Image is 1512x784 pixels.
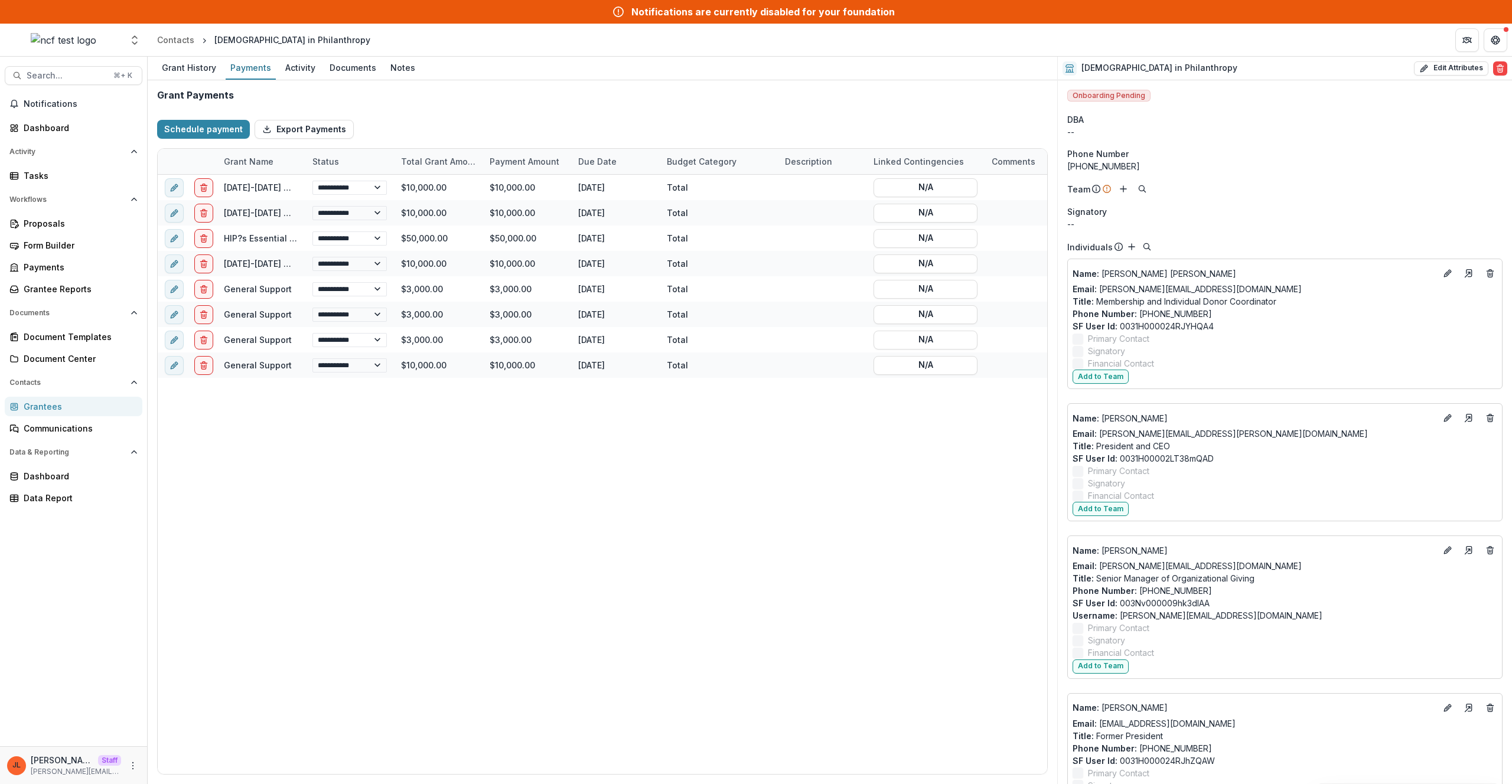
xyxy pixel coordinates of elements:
a: Go to contact [1459,409,1478,427]
div: Notes [386,59,420,76]
div: Budget Category [660,155,744,168]
div: $50,000.00 [394,226,483,251]
span: Data & Reporting [9,448,126,456]
div: Documents [325,59,381,76]
p: President and CEO [1073,440,1497,452]
button: Edit [1441,543,1455,557]
div: [DATE] [571,302,660,327]
button: Add [1125,240,1139,254]
button: delete [194,356,213,375]
div: [DATE] [571,352,660,378]
a: Dashboard [5,118,142,138]
div: Total [667,359,688,371]
button: Search [1140,240,1154,254]
a: Payments [5,257,142,277]
div: Grant Name [217,155,281,168]
span: Title : [1073,573,1094,583]
p: Membership and Individual Donor Coordinator [1073,295,1497,308]
button: Open Activity [5,142,142,161]
span: Signatory [1088,634,1125,646]
button: Add to Team [1073,659,1129,674]
div: Comments [985,155,1042,168]
span: SF User Id : [1073,321,1117,331]
button: N/A [874,305,977,324]
img: ncf test logo [31,33,96,47]
a: Payments [226,57,276,80]
button: N/A [874,331,977,349]
div: $10,000.00 [483,200,571,226]
div: $10,000.00 [483,175,571,200]
div: $3,000.00 [483,302,571,327]
div: [DATE] [571,200,660,226]
div: Contacts [157,34,194,46]
a: Name: [PERSON_NAME] [1073,544,1436,557]
button: edit [165,356,184,375]
button: Export Payments [255,120,354,139]
span: Activity [9,148,126,156]
div: $50,000.00 [483,226,571,251]
div: Payments [24,261,133,273]
div: [DEMOGRAPHIC_DATA] in Philanthropy [214,34,370,46]
button: delete [194,204,213,223]
button: Get Help [1484,28,1507,52]
div: $10,000.00 [394,200,483,226]
div: Total [667,334,688,346]
button: Edit [1441,701,1455,715]
div: Description [778,149,866,174]
div: -- [1067,218,1503,230]
span: SF User Id : [1073,453,1117,463]
div: Linked Contingencies [866,155,971,168]
span: SF User Id : [1073,598,1117,608]
span: Primary Contact [1088,465,1149,477]
button: Edit Attributes [1414,61,1488,76]
p: 0031H000024RJhZQAW [1073,754,1497,767]
div: Total [667,308,688,321]
span: Title : [1073,441,1094,451]
p: 003Nv000009hk3dIAA [1073,597,1497,609]
a: Proposals [5,214,142,233]
button: N/A [874,254,977,273]
div: $10,000.00 [394,251,483,276]
div: Grant Name [217,149,305,174]
button: Edit [1441,411,1455,425]
a: Grantee Reports [5,279,142,299]
button: Deletes [1483,701,1497,715]
span: Onboarding Pending [1067,90,1151,102]
button: N/A [874,204,977,223]
a: Data Report [5,488,142,508]
button: Delete [1493,61,1507,76]
div: Due Date [571,155,624,168]
button: delete [194,178,213,197]
div: Linked Contingencies [866,149,985,174]
div: Total [667,283,688,295]
button: delete [194,229,213,248]
p: Senior Manager of Organizational Giving [1073,572,1497,584]
a: Go to contact [1459,264,1478,283]
p: [PERSON_NAME] [1073,412,1436,424]
span: Title : [1073,296,1094,306]
a: Contacts [152,31,199,48]
div: Payment Amount [483,149,571,174]
div: [DATE] [571,251,660,276]
div: $3,000.00 [394,302,483,327]
div: Activity [281,59,320,76]
p: [PERSON_NAME] [1073,544,1436,557]
div: [PHONE_NUMBER] [1067,160,1503,172]
div: Description [778,155,839,168]
button: More [126,759,140,773]
span: Primary Contact [1088,332,1149,345]
div: Jeanne Locker [12,762,21,769]
div: Total [667,207,688,219]
div: Grant History [157,59,221,76]
span: Name : [1073,413,1099,423]
a: Tasks [5,166,142,185]
button: Open Data & Reporting [5,443,142,462]
div: $3,000.00 [394,276,483,302]
button: Search [1135,182,1149,196]
button: edit [165,204,184,223]
div: Dashboard [24,470,133,482]
button: delete [194,280,213,299]
span: Signatory [1088,345,1125,357]
a: Name: [PERSON_NAME] [1073,412,1436,424]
